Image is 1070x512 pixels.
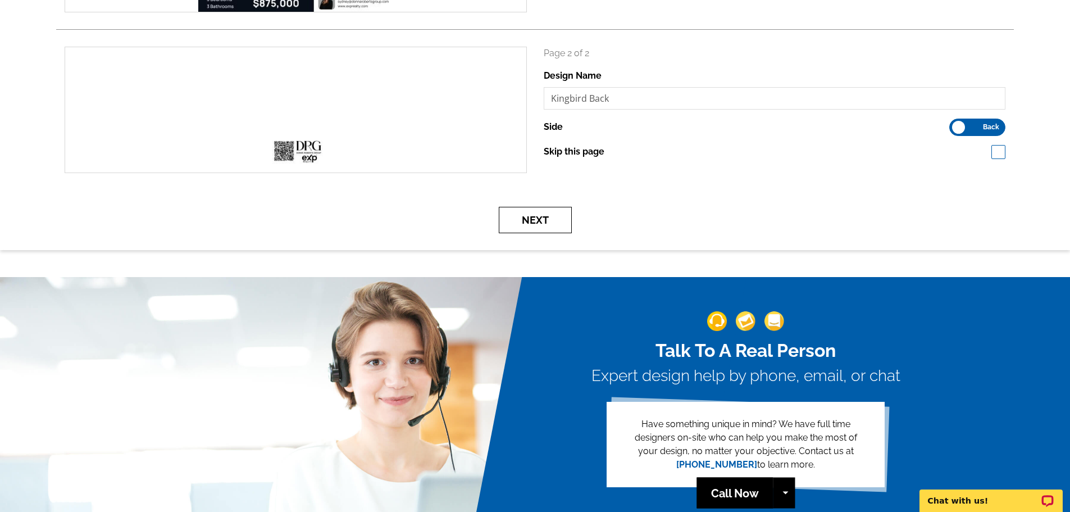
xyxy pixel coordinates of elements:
[625,418,867,472] p: Have something unique in mind? We have full time designers on-site who can help you make the most...
[707,311,727,331] img: support-img-1.png
[499,207,572,233] button: Next
[544,87,1006,110] input: File Name
[696,478,773,509] a: Call Now
[983,124,999,130] span: Back
[736,311,755,331] img: support-img-2.png
[544,47,1006,60] p: Page 2 of 2
[544,145,604,158] label: Skip this page
[544,69,602,83] label: Design Name
[912,477,1070,512] iframe: LiveChat chat widget
[676,459,757,470] a: [PHONE_NUMBER]
[544,120,563,134] label: Side
[591,366,900,386] h3: Expert design help by phone, email, or chat
[764,311,784,331] img: support-img-3_1.png
[591,340,900,361] h2: Talk To A Real Person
